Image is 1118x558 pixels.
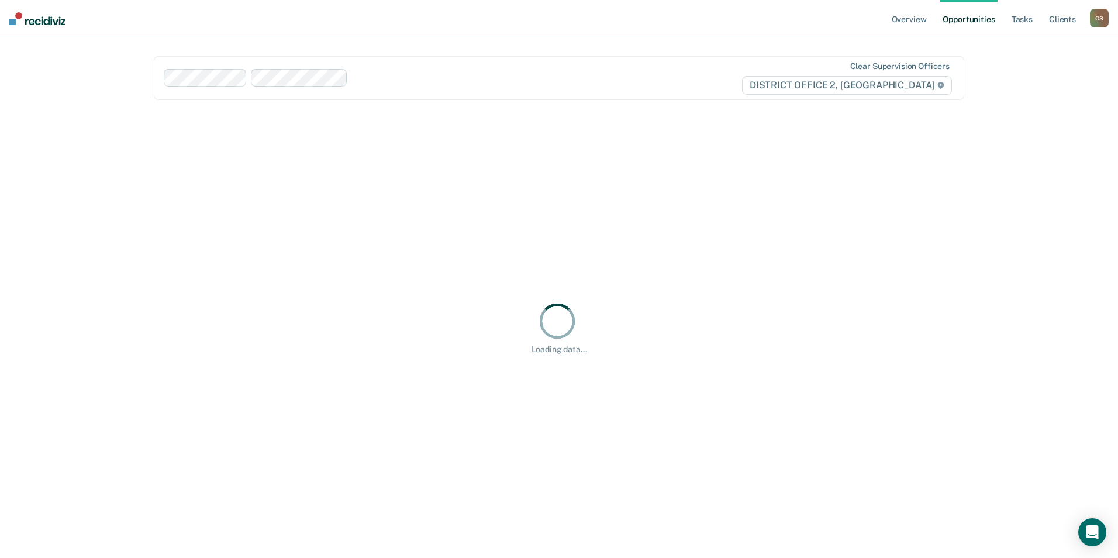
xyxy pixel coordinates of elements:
[9,12,65,25] img: Recidiviz
[532,345,587,354] div: Loading data...
[1090,9,1109,27] div: O S
[1090,9,1109,27] button: OS
[1078,518,1106,546] div: Open Intercom Messenger
[850,61,950,71] div: Clear supervision officers
[742,76,952,95] span: DISTRICT OFFICE 2, [GEOGRAPHIC_DATA]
